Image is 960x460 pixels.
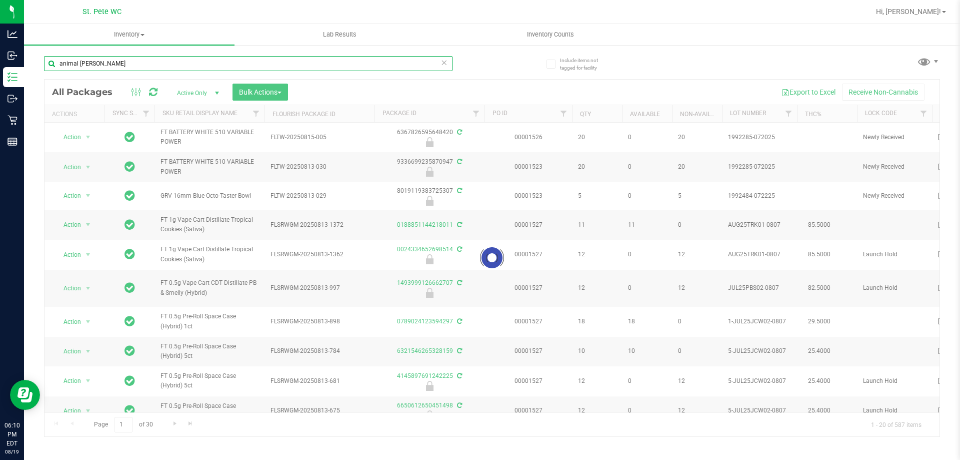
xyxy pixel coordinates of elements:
[4,421,19,448] p: 06:10 PM EDT
[24,30,234,39] span: Inventory
[560,57,610,72] span: Include items not tagged for facility
[44,56,452,71] input: Search Package ID, Item Name, SKU, Lot or Part Number...
[513,30,587,39] span: Inventory Counts
[876,8,941,16] span: Hi, [PERSON_NAME]!
[7,94,17,104] inline-svg: Outbound
[7,72,17,82] inline-svg: Inventory
[309,30,370,39] span: Lab Results
[82,8,121,16] span: St. Pete WC
[10,380,40,410] iframe: Resource center
[7,51,17,61] inline-svg: Inbound
[7,29,17,39] inline-svg: Analytics
[7,137,17,147] inline-svg: Reports
[7,115,17,125] inline-svg: Retail
[4,448,19,455] p: 08/19
[24,24,234,45] a: Inventory
[440,56,447,69] span: Clear
[445,24,655,45] a: Inventory Counts
[234,24,445,45] a: Lab Results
